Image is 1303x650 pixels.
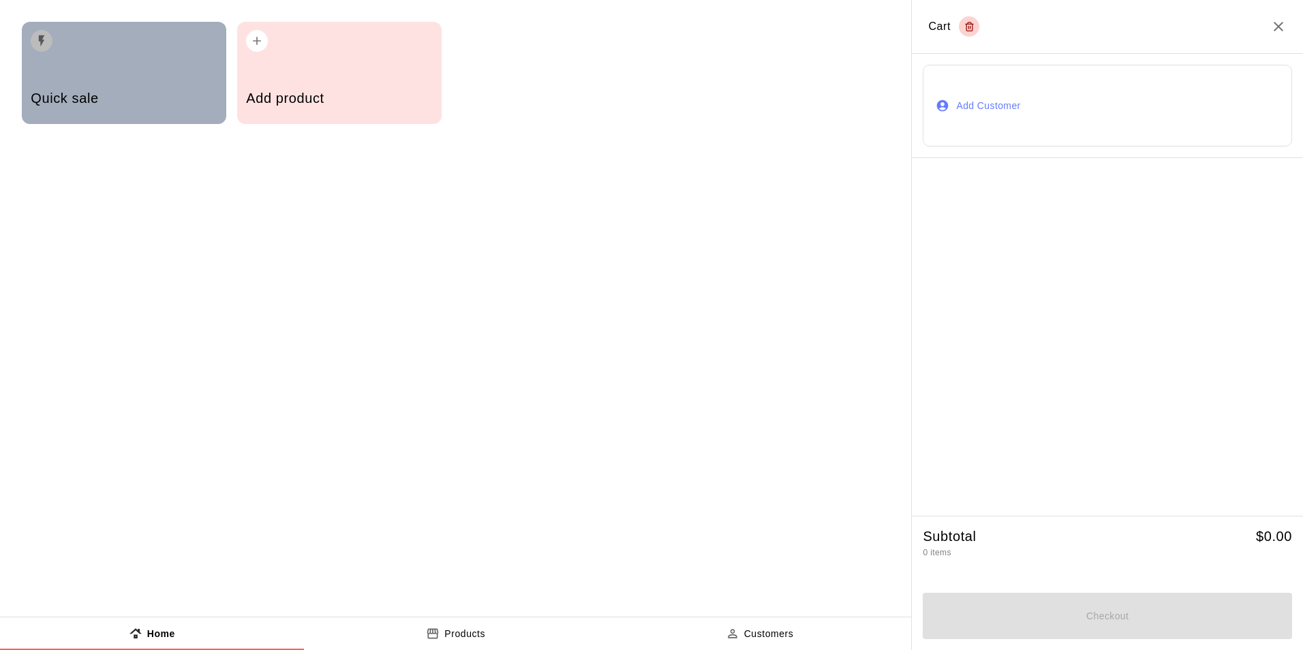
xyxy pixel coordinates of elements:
[237,22,442,124] button: Add product
[1270,18,1287,35] button: Close
[923,548,951,557] span: 0 items
[923,65,1292,146] button: Add Customer
[959,16,979,37] button: Empty cart
[744,627,794,641] p: Customers
[928,16,979,37] div: Cart
[147,627,175,641] p: Home
[31,89,217,108] h5: Quick sale
[1256,527,1292,546] h5: $ 0.00
[246,89,432,108] h5: Add product
[444,627,485,641] p: Products
[22,22,226,124] button: Quick sale
[923,527,976,546] h5: Subtotal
